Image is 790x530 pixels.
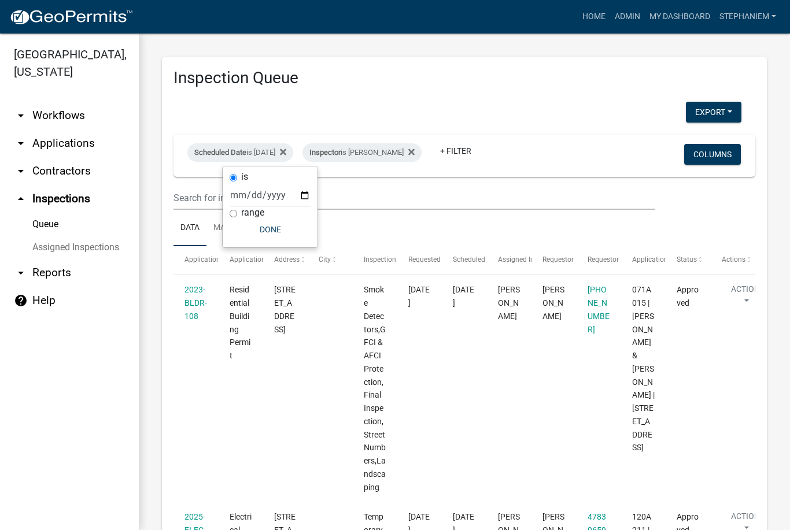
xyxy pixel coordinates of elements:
[588,255,641,264] span: Requestor Phone
[498,285,520,321] span: Michele Rivera
[632,285,655,452] span: 071A015 | SOTO RICARDO J & PATSY | 113 CEDAR COVE CT
[442,246,486,274] datatable-header-cell: Scheduled Time
[542,255,595,264] span: Requestor Name
[14,164,28,178] i: arrow_drop_down
[408,255,457,264] span: Requested Date
[711,246,755,274] datatable-header-cell: Actions
[194,148,246,157] span: Scheduled Date
[218,246,263,274] datatable-header-cell: Application Type
[14,136,28,150] i: arrow_drop_down
[531,246,576,274] datatable-header-cell: Requestor Name
[576,246,621,274] datatable-header-cell: Requestor Phone
[173,68,755,88] h3: Inspection Queue
[453,255,503,264] span: Scheduled Time
[230,285,250,360] span: Residential Building Permit
[684,144,741,165] button: Columns
[715,6,781,28] a: StephanieM
[364,285,386,491] span: Smoke Detectors,GFCI & AFCI Protection,Final Inspection,Street Numbers,Landscaping
[14,109,28,123] i: arrow_drop_down
[686,102,741,123] button: Export
[677,255,697,264] span: Status
[722,283,769,312] button: Action
[722,255,745,264] span: Actions
[588,285,610,333] a: [PHONE_NUMBER]
[353,246,397,274] datatable-header-cell: Inspection Type
[397,246,442,274] datatable-header-cell: Requested Date
[14,294,28,307] i: help
[14,266,28,280] i: arrow_drop_down
[677,285,699,307] span: Approved
[542,285,564,321] span: Kenneth Holloway
[241,208,264,217] label: range
[621,246,666,274] datatable-header-cell: Application Description
[173,210,206,247] a: Data
[645,6,715,28] a: My Dashboard
[173,186,655,210] input: Search for inspections
[263,246,308,274] datatable-header-cell: Address
[274,255,300,264] span: Address
[431,140,481,161] a: + Filter
[241,172,248,181] label: is
[666,246,710,274] datatable-header-cell: Status
[14,192,28,206] i: arrow_drop_up
[319,255,331,264] span: City
[274,285,296,333] span: 113 CEDAR COVE CT
[206,210,238,247] a: Map
[302,143,422,162] div: is [PERSON_NAME]
[364,255,413,264] span: Inspection Type
[230,255,282,264] span: Application Type
[184,285,207,321] a: 2023-BLDR-108
[308,246,352,274] datatable-header-cell: City
[184,255,220,264] span: Application
[632,255,705,264] span: Application Description
[408,285,430,307] span: 07/15/2025
[610,6,645,28] a: Admin
[309,148,341,157] span: Inspector
[498,255,558,264] span: Assigned Inspector
[187,143,293,162] div: is [DATE]
[487,246,531,274] datatable-header-cell: Assigned Inspector
[578,6,610,28] a: Home
[453,283,475,310] div: [DATE]
[173,246,218,274] datatable-header-cell: Application
[230,219,311,240] button: Done
[588,285,610,333] span: 406-473-0632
